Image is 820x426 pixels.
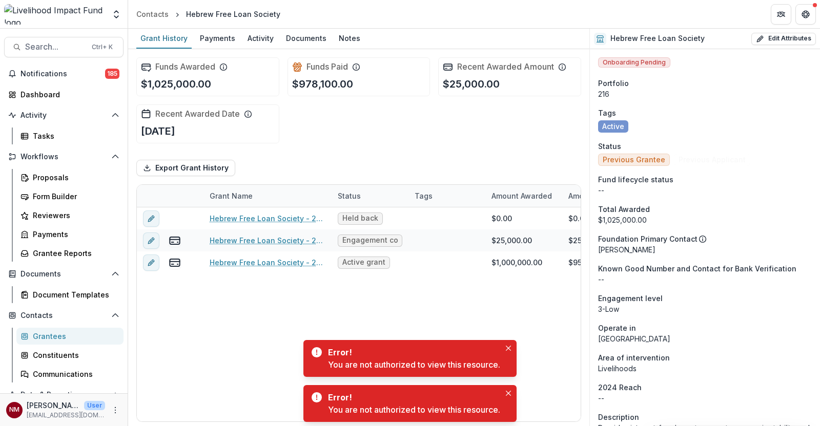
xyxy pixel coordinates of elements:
div: Contacts [136,9,169,19]
p: [PERSON_NAME] [598,244,812,255]
span: Search... [25,42,86,52]
span: Area of intervention [598,352,670,363]
div: Grant History [136,31,192,46]
div: $953,100.00 [568,257,611,268]
button: Partners [771,4,791,25]
button: Open Documents [4,266,124,282]
button: Close [502,342,515,354]
div: You are not authorized to view this resource. [328,358,500,371]
div: Reviewers [33,210,115,221]
span: Notifications [20,70,105,78]
div: Ctrl + K [90,41,115,53]
a: Contacts [132,7,173,22]
div: Dashboard [20,89,115,100]
button: Open Activity [4,107,124,123]
p: [PERSON_NAME] [27,400,80,411]
span: Status [598,141,621,152]
div: Proposals [33,172,115,183]
a: Form Builder [16,188,124,205]
p: $1,025,000.00 [141,76,211,92]
div: $1,025,000.00 [598,215,812,225]
button: view-payments [169,235,181,247]
p: 3-Low [598,304,812,314]
div: Amount Paid [562,185,639,207]
div: Grant Name [203,190,259,201]
button: Search... [4,37,124,57]
p: [GEOGRAPHIC_DATA] [598,333,812,344]
p: Livelihoods [598,363,812,374]
a: Hebrew Free Loan Society - 2025 Loan [210,213,325,224]
div: Njeri Muthuri [9,407,19,413]
p: -- [598,274,812,285]
h2: Recent Awarded Amount [457,62,554,72]
button: Open entity switcher [109,4,124,25]
p: 216 [598,89,812,99]
p: $25,000.00 [443,76,500,92]
div: Grant Name [203,185,332,207]
a: Constituents [16,347,124,364]
button: Close [502,387,515,399]
a: Document Templates [16,286,124,303]
span: Documents [20,270,107,279]
a: Payments [196,29,239,49]
a: Hebrew Free Loan Society - 2022 Loan [210,257,325,268]
button: More [109,404,121,416]
h2: Funds Paid [306,62,348,72]
a: Reviewers [16,207,124,224]
span: Workflows [20,153,107,161]
div: Error! [328,346,496,358]
span: Engagement completed [342,236,398,245]
div: You are not authorized to view this resource. [328,403,500,416]
span: Activity [20,111,107,120]
a: Communications [16,366,124,382]
span: Total Awarded [598,204,650,215]
p: Foundation Primary Contact [598,233,698,244]
span: Engagement level [598,293,663,304]
span: Held back [342,214,378,223]
a: Notes [335,29,364,49]
a: Grant History [136,29,192,49]
a: Hebrew Free Loan Society - 2024 Grant [210,235,325,246]
button: edit [143,254,159,271]
div: $25,000.00 [491,235,532,246]
h2: Funds Awarded [155,62,215,72]
div: Status [332,185,408,207]
img: Livelihood Impact Fund logo [4,4,105,25]
button: edit [143,232,159,249]
nav: breadcrumb [132,7,284,22]
span: Active [602,122,624,131]
div: Status [332,190,367,201]
button: edit [143,210,159,227]
button: Edit Attributes [751,33,816,45]
a: Dashboard [4,86,124,103]
div: $1,000,000.00 [491,257,542,268]
div: Amount Awarded [485,185,562,207]
div: Tags [408,185,485,207]
p: -- [598,185,812,196]
span: Previous Grantee [603,156,665,164]
div: $0.00 [491,213,512,224]
div: Error! [328,391,496,403]
div: $25,000.00 [568,235,609,246]
span: Active grant [342,258,385,267]
a: Proposals [16,169,124,186]
button: Export Grant History [136,160,235,176]
div: Constituents [33,350,115,360]
div: Documents [282,31,331,46]
button: Open Workflows [4,148,124,165]
div: Grantees [33,331,115,342]
button: Notifications185 [4,66,124,82]
p: -- [598,393,812,403]
div: $0.00 [568,213,589,224]
span: Contacts [20,311,107,320]
span: Tags [598,108,616,118]
a: Grantee Reports [16,245,124,262]
p: [EMAIL_ADDRESS][DOMAIN_NAME] [27,411,105,420]
div: Tags [408,190,439,201]
button: Open Data & Reporting [4,387,124,403]
span: Fund lifecycle status [598,174,673,185]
